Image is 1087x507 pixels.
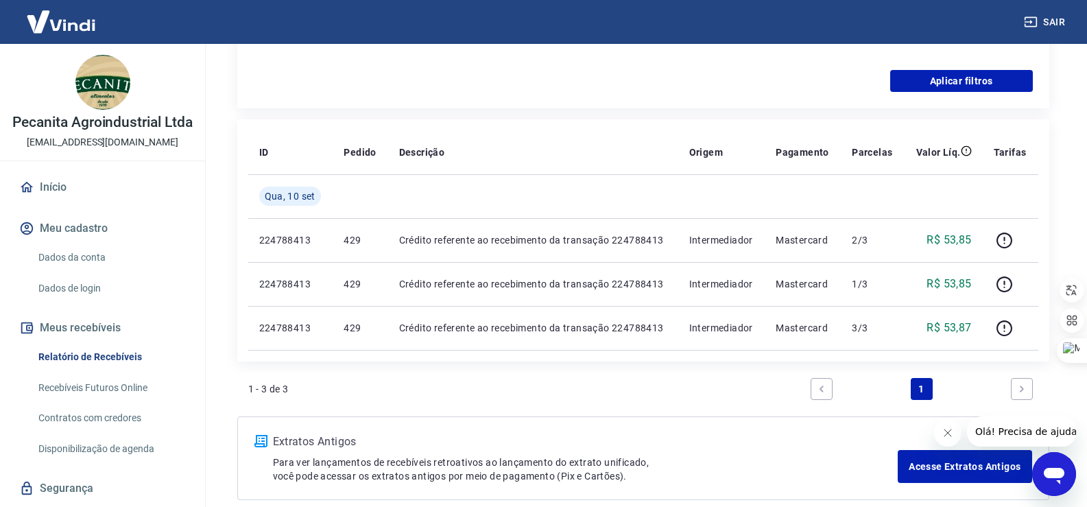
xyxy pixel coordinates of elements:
p: [EMAIL_ADDRESS][DOMAIN_NAME] [27,135,178,150]
p: Mastercard [776,277,830,291]
iframe: Botão para abrir a janela de mensagens [1032,452,1076,496]
a: Dados de login [33,274,189,303]
p: Pagamento [776,145,829,159]
ul: Pagination [805,373,1038,405]
p: Intermediador [689,233,754,247]
a: Page 1 is your current page [911,378,933,400]
p: Pecanita Agroindustrial Ltda [12,115,193,130]
p: Origem [689,145,723,159]
a: Dados da conta [33,244,189,272]
span: Olá! Precisa de ajuda? [8,10,115,21]
iframe: Mensagem da empresa [967,416,1076,447]
button: Meu cadastro [16,213,189,244]
button: Meus recebíveis [16,313,189,343]
p: Valor Líq. [916,145,961,159]
p: Descrição [399,145,445,159]
a: Next page [1011,378,1033,400]
p: 429 [344,321,377,335]
a: Disponibilização de agenda [33,435,189,463]
p: Intermediador [689,277,754,291]
p: Extratos Antigos [273,434,898,450]
img: Vindi [16,1,106,43]
p: 1/3 [852,277,893,291]
p: R$ 53,85 [927,276,971,292]
a: Previous page [811,378,833,400]
img: 07f93fab-4b07-46ac-b28f-5227920c7e4e.jpeg [75,55,130,110]
p: Mastercard [776,321,830,335]
p: ID [259,145,269,159]
p: Crédito referente ao recebimento da transação 224788413 [399,321,667,335]
p: Intermediador [689,321,754,335]
img: ícone [254,435,267,447]
a: Início [16,172,189,202]
p: Crédito referente ao recebimento da transação 224788413 [399,277,667,291]
a: Relatório de Recebíveis [33,343,189,371]
p: 2/3 [852,233,893,247]
p: Crédito referente ao recebimento da transação 224788413 [399,233,667,247]
a: Segurança [16,473,189,504]
p: Tarifas [994,145,1027,159]
button: Sair [1021,10,1071,35]
p: 3/3 [852,321,893,335]
p: 429 [344,233,377,247]
p: Parcelas [852,145,892,159]
p: R$ 53,87 [927,320,971,336]
a: Acesse Extratos Antigos [898,450,1031,483]
p: 1 - 3 de 3 [248,382,289,396]
p: 224788413 [259,233,322,247]
iframe: Fechar mensagem [934,419,961,447]
p: 224788413 [259,321,322,335]
p: Para ver lançamentos de recebíveis retroativos ao lançamento do extrato unificado, você pode aces... [273,456,898,483]
p: R$ 53,85 [927,232,971,248]
p: Mastercard [776,233,830,247]
button: Aplicar filtros [890,70,1033,92]
a: Recebíveis Futuros Online [33,374,189,402]
a: Contratos com credores [33,404,189,432]
p: 429 [344,277,377,291]
span: Qua, 10 set [265,189,315,203]
p: Pedido [344,145,376,159]
p: 224788413 [259,277,322,291]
